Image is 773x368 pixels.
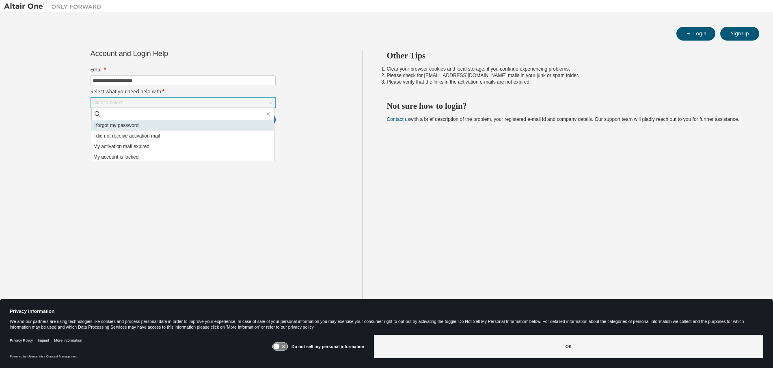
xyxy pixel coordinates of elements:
[387,50,745,61] h2: Other Tips
[387,66,745,72] li: Clear your browser cookies and local storage, if you continue experiencing problems.
[387,101,745,111] h2: Not sure how to login?
[91,67,276,73] label: Email
[91,88,276,95] label: Select what you need help with
[91,98,275,108] div: Click to select
[91,120,274,131] li: I forgot my password
[387,72,745,79] li: Please check for [EMAIL_ADDRESS][DOMAIN_NAME] mails in your junk or spam folder.
[676,27,715,41] button: Login
[720,27,759,41] button: Sign Up
[387,79,745,85] li: Please verify that the links in the activation e-mails are not expired.
[4,2,106,11] img: Altair One
[91,50,239,57] div: Account and Login Help
[93,99,123,106] div: Click to select
[387,116,410,122] a: Contact us
[387,116,739,122] span: with a brief description of the problem, your registered e-mail id and company details. Our suppo...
